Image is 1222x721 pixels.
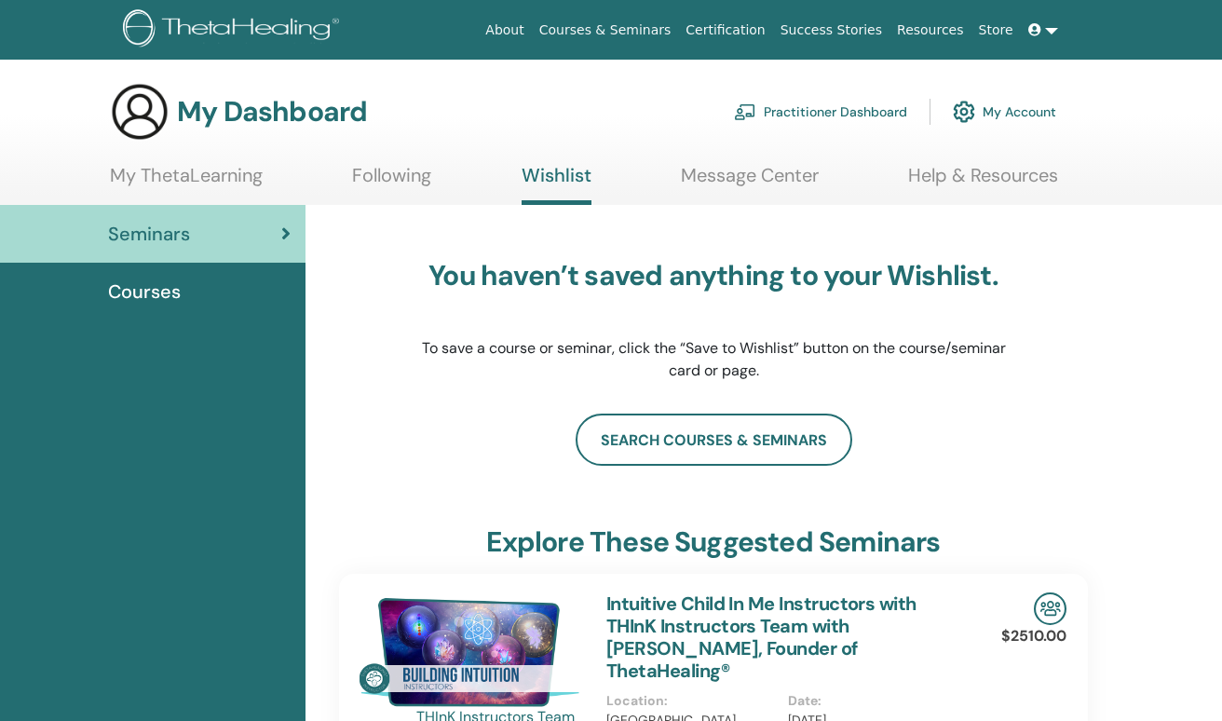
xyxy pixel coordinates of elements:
a: About [478,13,531,48]
a: My Account [953,91,1056,132]
img: Intuitive Child In Me Instructors [355,592,584,712]
a: My ThetaLearning [110,164,263,200]
p: Date : [788,691,958,711]
a: Courses & Seminars [532,13,679,48]
span: Seminars [108,220,190,248]
span: Courses [108,278,181,306]
img: chalkboard-teacher.svg [734,103,756,120]
a: Practitioner Dashboard [734,91,907,132]
a: Resources [889,13,971,48]
img: logo.png [123,9,346,51]
p: Location : [606,691,777,711]
a: Success Stories [773,13,889,48]
h3: You haven’t saved anything to your Wishlist. [420,259,1007,292]
a: Certification [678,13,772,48]
a: Wishlist [522,164,591,205]
img: In-Person Seminar [1034,592,1066,625]
h3: My Dashboard [177,95,367,129]
h3: explore these suggested seminars [486,525,940,559]
a: Message Center [681,164,819,200]
a: Help & Resources [908,164,1058,200]
p: To save a course or seminar, click the “Save to Wishlist” button on the course/seminar card or page. [420,337,1007,382]
img: generic-user-icon.jpg [110,82,170,142]
a: search courses & seminars [576,414,852,466]
a: Store [971,13,1021,48]
img: cog.svg [953,96,975,128]
a: Following [352,164,431,200]
p: $2510.00 [1001,625,1066,647]
a: Intuitive Child In Me Instructors with THInK Instructors Team with [PERSON_NAME], Founder of Thet... [606,592,916,683]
